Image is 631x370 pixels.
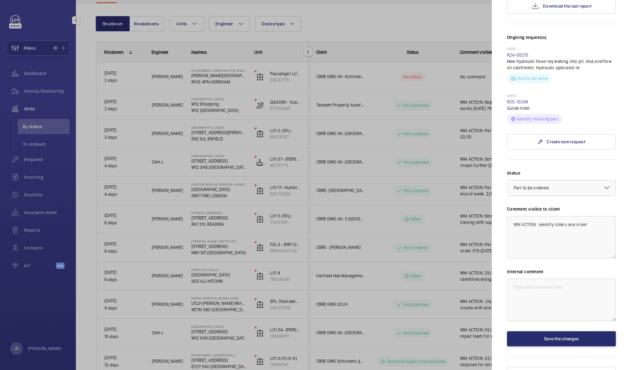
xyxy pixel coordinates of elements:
[507,99,529,104] a: R25-13248
[507,94,616,99] p: [DATE]
[507,105,616,111] p: Guide roller
[507,331,616,346] button: Save the changes
[507,134,616,149] a: Create new request
[507,206,616,212] label: Comment visible to client
[507,268,616,275] label: Internal comment
[517,116,559,122] p: Identify missing part
[507,52,529,58] a: R24-05215
[507,170,616,176] label: Status
[517,75,548,82] p: Visit to be done
[543,3,591,9] span: Download the last report
[507,58,616,71] p: New hydraulic hose req leaking into pit. And overflow oil catchment. Hydraulic specialist re
[514,185,549,190] span: Part to be ordered
[507,34,616,47] h3: Ongoing request(s)
[507,47,616,52] p: [DATE]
